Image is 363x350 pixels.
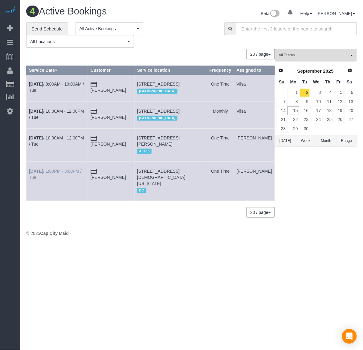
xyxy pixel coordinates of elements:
[275,135,296,147] button: [DATE]
[29,82,84,93] a: [DATE]/ 8:00AM - 10:00AM / Tue
[261,11,280,16] a: Beta
[347,79,352,84] span: Saturday
[88,66,134,75] th: Customer
[137,149,152,154] span: Austin
[135,66,207,75] th: Service location
[275,49,357,62] button: All Teams
[207,66,234,75] th: Frequency
[27,75,88,102] td: Schedule date
[207,162,234,201] td: Frequency
[234,75,275,102] td: Assigned to
[288,116,299,124] a: 22
[334,107,344,115] a: 19
[207,75,234,102] td: Frequency
[234,162,275,201] td: Assigned to
[135,102,207,128] td: Service location
[317,11,355,16] a: [PERSON_NAME]
[137,116,177,121] span: [GEOGRAPHIC_DATA]
[88,162,134,201] td: Customer
[207,129,234,162] td: Frequency
[236,22,357,35] input: Enter the first 3 letters of the name to search
[316,135,336,147] button: Month
[91,88,126,93] a: [PERSON_NAME]
[247,49,275,59] button: 20 / page
[137,82,180,86] span: [STREET_ADDRESS]
[26,35,134,48] button: All Locations
[348,68,353,73] span: Next
[297,68,322,74] span: September
[137,114,204,122] div: Location
[300,116,310,124] a: 23
[323,116,333,124] a: 25
[288,107,299,115] a: 15
[247,207,275,218] nav: Pagination navigation
[276,116,287,124] a: 21
[334,116,344,124] a: 26
[88,129,134,162] td: Customer
[310,107,322,115] a: 17
[88,75,134,102] td: Customer
[276,125,287,133] a: 28
[137,187,204,195] div: Location
[288,98,299,106] a: 8
[137,89,177,94] span: [GEOGRAPHIC_DATA]
[276,98,287,106] a: 7
[270,10,280,18] img: New interface
[247,207,275,218] button: 20 / page
[334,89,344,97] a: 5
[336,135,357,147] button: Range
[75,22,143,35] button: All Active Bookings
[91,82,97,87] i: Credit Card Payment
[29,109,84,120] a: [DATE]/ 10:00AM - 12:00PM / Tue
[27,66,88,75] th: Service Date
[302,79,307,84] span: Tuesday
[207,102,234,128] td: Frequency
[288,125,299,133] a: 29
[323,98,333,106] a: 11
[135,129,207,162] td: Service location
[29,135,43,140] b: [DATE]
[279,53,349,58] span: All Teams
[29,82,43,86] b: [DATE]
[288,89,299,97] a: 1
[26,230,357,236] div: © 2025
[310,98,322,106] a: 10
[275,49,357,58] ol: All Teams
[300,107,310,115] a: 16
[80,26,135,32] span: All Active Bookings
[325,79,331,84] span: Thursday
[279,68,283,73] span: Prev
[300,89,310,97] a: 2
[91,175,126,180] a: [PERSON_NAME]
[26,6,39,17] span: 4
[137,87,204,95] div: Location
[137,188,146,193] span: DC
[27,162,88,201] td: Schedule date
[26,22,68,35] a: Send Schedule
[135,162,207,201] td: Service location
[234,102,275,128] td: Assigned to
[234,66,275,75] th: Assigned to
[27,102,88,128] td: Schedule date
[310,116,322,124] a: 24
[91,142,126,147] a: [PERSON_NAME]
[323,107,333,115] a: 18
[300,125,310,133] a: 30
[29,169,82,180] a: [DATE]/ 1:00PM - 3:00PM / Tue
[334,98,344,106] a: 12
[323,68,334,74] span: 2025
[29,109,43,114] b: [DATE]
[29,135,84,147] a: [DATE]/ 10:00AM - 12:00PM / Tue
[345,98,355,106] a: 13
[342,329,357,344] div: Open Intercom Messenger
[346,66,354,75] a: Next
[30,38,126,45] span: All Locations
[323,89,333,97] a: 4
[296,135,316,147] button: Week
[310,89,322,97] a: 3
[137,135,180,147] span: [STREET_ADDRESS][PERSON_NAME]
[26,6,187,17] h1: Active Bookings
[300,98,310,106] a: 9
[4,6,16,15] a: Automaid Logo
